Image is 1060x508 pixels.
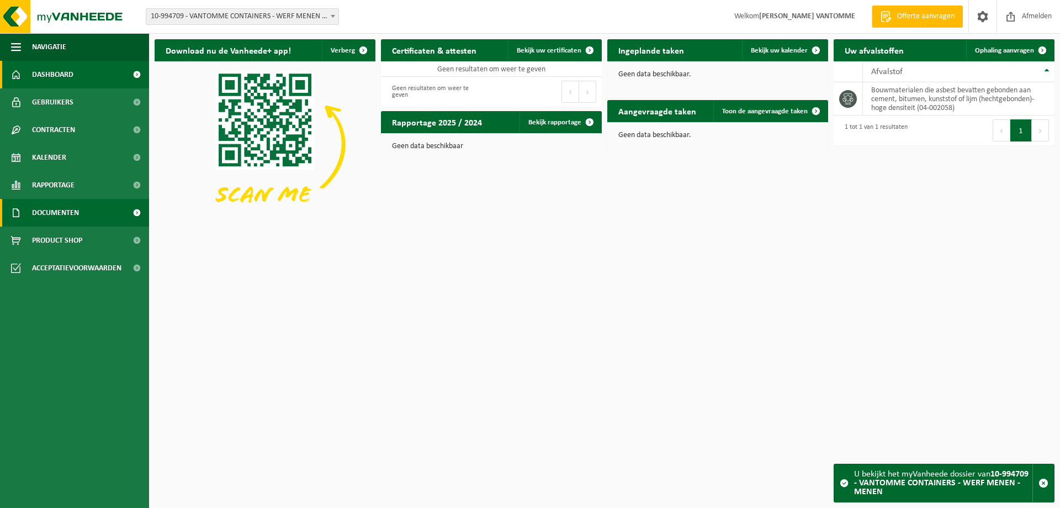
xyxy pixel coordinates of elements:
div: Geen resultaten om weer te geven [386,80,486,104]
span: Bekijk uw kalender [751,47,808,54]
span: Verberg [331,47,355,54]
button: Verberg [322,39,374,61]
button: Previous [993,119,1010,142]
span: Kalender [32,144,66,171]
h2: Download nu de Vanheede+ app! [155,39,302,61]
a: Offerte aanvragen [872,6,963,28]
div: U bekijkt het myVanheede dossier van [854,464,1032,502]
h2: Aangevraagde taken [607,100,707,122]
span: Acceptatievoorwaarden [32,254,121,282]
span: Gebruikers [32,88,73,116]
td: Geen resultaten om weer te geven [381,61,602,77]
span: 10-994709 - VANTOMME CONTAINERS - WERF MENEN - MENEN [146,9,338,24]
span: Toon de aangevraagde taken [722,108,808,115]
button: Next [1032,119,1049,142]
span: Ophaling aanvragen [975,47,1034,54]
button: 1 [1010,119,1032,142]
p: Geen data beschikbaar. [618,71,817,78]
h2: Ingeplande taken [607,39,695,61]
button: Next [579,81,596,103]
strong: 10-994709 - VANTOMME CONTAINERS - WERF MENEN - MENEN [854,470,1029,496]
img: Download de VHEPlus App [155,61,375,227]
span: Contracten [32,116,75,144]
button: Previous [561,81,579,103]
a: Toon de aangevraagde taken [713,100,827,122]
span: 10-994709 - VANTOMME CONTAINERS - WERF MENEN - MENEN [146,8,339,25]
p: Geen data beschikbaar. [618,132,817,139]
span: Offerte aanvragen [894,11,957,22]
span: Rapportage [32,171,75,199]
div: 1 tot 1 van 1 resultaten [839,118,908,143]
strong: [PERSON_NAME] VANTOMME [759,12,855,20]
span: Afvalstof [871,67,903,76]
a: Bekijk uw kalender [742,39,827,61]
span: Documenten [32,199,79,227]
span: Dashboard [32,61,73,88]
a: Ophaling aanvragen [966,39,1053,61]
a: Bekijk rapportage [520,111,601,133]
span: Product Shop [32,227,82,254]
h2: Uw afvalstoffen [834,39,915,61]
p: Geen data beschikbaar [392,143,591,150]
span: Bekijk uw certificaten [517,47,581,54]
h2: Rapportage 2025 / 2024 [381,111,493,133]
td: bouwmaterialen die asbest bevatten gebonden aan cement, bitumen, kunststof of lijm (hechtgebonden... [863,82,1054,116]
span: Navigatie [32,33,66,61]
h2: Certificaten & attesten [381,39,487,61]
a: Bekijk uw certificaten [508,39,601,61]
